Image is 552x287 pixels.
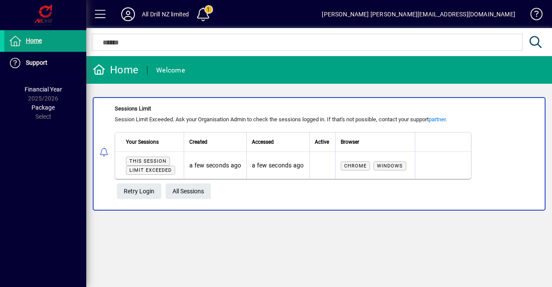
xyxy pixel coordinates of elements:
[322,7,515,21] div: [PERSON_NAME] [PERSON_NAME][EMAIL_ADDRESS][DOMAIN_NAME]
[25,86,62,93] span: Financial Year
[156,63,185,77] div: Welcome
[252,137,274,147] span: Accessed
[129,158,166,164] span: This session
[115,115,471,124] div: Session Limit Exceeded. Ask your Organisation Admin to check the sessions logged in. If that's no...
[4,52,86,74] a: Support
[429,116,445,123] a: partner
[124,184,154,199] span: Retry Login
[26,59,47,66] span: Support
[189,137,207,147] span: Created
[184,152,246,179] td: a few seconds ago
[142,7,189,21] div: All Drill NZ limited
[31,104,55,111] span: Package
[166,183,211,199] a: All Sessions
[26,37,42,44] span: Home
[115,104,471,113] div: Sessions Limit
[172,184,204,199] span: All Sessions
[341,137,359,147] span: Browser
[344,163,367,169] span: Chrome
[246,152,309,179] td: a few seconds ago
[86,97,552,211] app-alert-notification-menu-item: Sessions Limit
[93,63,138,77] div: Home
[114,6,142,22] button: Profile
[117,183,161,199] button: Retry Login
[524,2,541,30] a: Knowledge Base
[126,137,159,147] span: Your Sessions
[129,167,172,173] span: Limit exceeded
[377,163,403,169] span: Windows
[315,137,329,147] span: Active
